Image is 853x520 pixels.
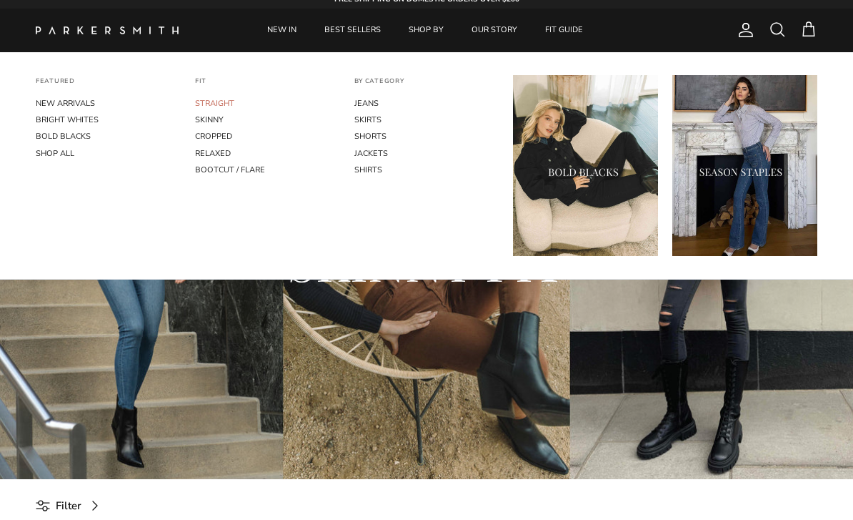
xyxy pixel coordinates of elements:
[36,128,181,144] a: BOLD BLACKS
[36,95,181,112] a: NEW ARRIVALS
[311,9,394,52] a: BEST SELLERS
[254,9,309,52] a: NEW IN
[532,9,596,52] a: FIT GUIDE
[354,128,499,144] a: SHORTS
[56,497,81,514] span: Filter
[195,95,340,112] a: STRAIGHT
[36,26,179,34] img: Parker Smith
[36,77,75,96] a: FEATURED
[354,77,404,96] a: BY CATEGORY
[79,226,774,295] h2: SKINNY FIT
[354,112,499,128] a: SKIRTS
[195,128,340,144] a: CROPPED
[195,77,206,96] a: FIT
[354,145,499,162] a: JACKETS
[459,9,530,52] a: OUR STORY
[354,162,499,178] a: SHIRTS
[354,95,499,112] a: JEANS
[396,9,457,52] a: SHOP BY
[732,21,754,39] a: Account
[213,9,637,52] div: Primary
[195,112,340,128] a: SKINNY
[195,145,340,162] a: RELAXED
[195,162,340,178] a: BOOTCUT / FLARE
[36,112,181,128] a: BRIGHT WHITES
[36,145,181,162] a: SHOP ALL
